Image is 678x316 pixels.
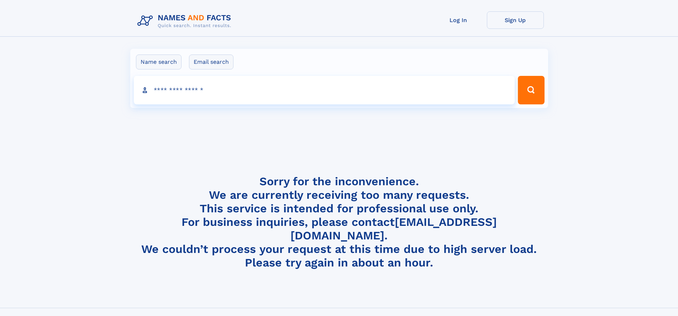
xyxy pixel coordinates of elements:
[136,55,182,69] label: Name search
[518,76,544,104] button: Search Button
[487,11,544,29] a: Sign Up
[135,175,544,270] h4: Sorry for the inconvenience. We are currently receiving too many requests. This service is intend...
[135,11,237,31] img: Logo Names and Facts
[290,215,497,242] a: [EMAIL_ADDRESS][DOMAIN_NAME]
[134,76,515,104] input: search input
[430,11,487,29] a: Log In
[189,55,233,69] label: Email search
